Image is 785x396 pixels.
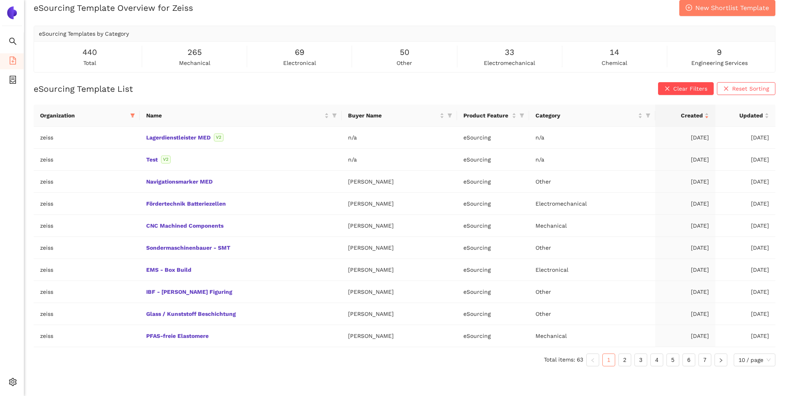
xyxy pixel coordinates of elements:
[9,73,17,89] span: container
[283,59,316,67] span: electronical
[34,215,140,237] td: zeiss
[332,113,337,118] span: filter
[662,111,703,120] span: Created
[457,149,529,171] td: eSourcing
[529,171,655,193] td: Other
[9,54,17,70] span: file-add
[342,149,457,171] td: n/a
[529,105,655,127] th: this column's title is Category,this column is sortable
[715,127,775,149] td: [DATE]
[586,354,599,366] li: Previous Page
[715,259,775,281] td: [DATE]
[715,281,775,303] td: [DATE]
[646,113,650,118] span: filter
[715,237,775,259] td: [DATE]
[529,127,655,149] td: n/a
[34,259,140,281] td: zeiss
[9,375,17,391] span: setting
[635,354,647,366] a: 3
[655,127,715,149] td: [DATE]
[129,109,137,121] span: filter
[602,354,615,366] li: 1
[457,193,529,215] td: eSourcing
[342,281,457,303] td: [PERSON_NAME]
[214,133,223,141] span: V2
[655,149,715,171] td: [DATE]
[518,109,526,121] span: filter
[529,215,655,237] td: Mechanical
[715,105,775,127] th: this column's title is Updated,this column is sortable
[610,46,619,59] span: 14
[650,354,663,366] li: 4
[723,86,729,92] span: close
[719,358,723,363] span: right
[590,358,595,363] span: left
[664,86,670,92] span: close
[655,303,715,325] td: [DATE]
[40,111,127,120] span: Organization
[529,149,655,171] td: n/a
[529,259,655,281] td: Electronical
[535,111,636,120] span: Category
[446,109,454,121] span: filter
[187,46,202,59] span: 265
[655,259,715,281] td: [DATE]
[6,6,18,19] img: Logo
[734,354,775,366] div: Page Size
[457,215,529,237] td: eSourcing
[673,84,707,93] span: Clear Filters
[83,59,96,67] span: total
[655,325,715,347] td: [DATE]
[457,127,529,149] td: eSourcing
[544,354,583,366] li: Total items: 63
[618,354,631,366] li: 2
[739,354,771,366] span: 10 / page
[295,46,304,59] span: 69
[342,259,457,281] td: [PERSON_NAME]
[586,354,599,366] button: left
[732,84,769,93] span: Reset Sorting
[457,237,529,259] td: eSourcing
[179,59,210,67] span: mechanical
[519,113,524,118] span: filter
[34,193,140,215] td: zeiss
[619,354,631,366] a: 2
[457,281,529,303] td: eSourcing
[342,171,457,193] td: [PERSON_NAME]
[715,354,727,366] button: right
[634,354,647,366] li: 3
[715,193,775,215] td: [DATE]
[683,354,695,366] a: 6
[529,281,655,303] td: Other
[342,325,457,347] td: [PERSON_NAME]
[529,193,655,215] td: Electromechanical
[457,171,529,193] td: eSourcing
[457,259,529,281] td: eSourcing
[484,59,535,67] span: electromechanical
[9,34,17,51] span: search
[34,325,140,347] td: zeiss
[140,105,341,127] th: this column's title is Name,this column is sortable
[715,325,775,347] td: [DATE]
[715,215,775,237] td: [DATE]
[691,59,748,67] span: engineering services
[717,82,775,95] button: closeReset Sorting
[666,354,679,366] li: 5
[655,171,715,193] td: [DATE]
[146,111,322,120] span: Name
[39,30,129,37] span: eSourcing Templates by Category
[342,193,457,215] td: [PERSON_NAME]
[715,171,775,193] td: [DATE]
[457,303,529,325] td: eSourcing
[348,111,439,120] span: Buyer Name
[34,281,140,303] td: zeiss
[330,109,338,121] span: filter
[658,82,714,95] button: closeClear Filters
[603,354,615,366] a: 1
[529,325,655,347] td: Mechanical
[342,237,457,259] td: [PERSON_NAME]
[400,46,409,59] span: 50
[342,127,457,149] td: n/a
[34,127,140,149] td: zeiss
[457,325,529,347] td: eSourcing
